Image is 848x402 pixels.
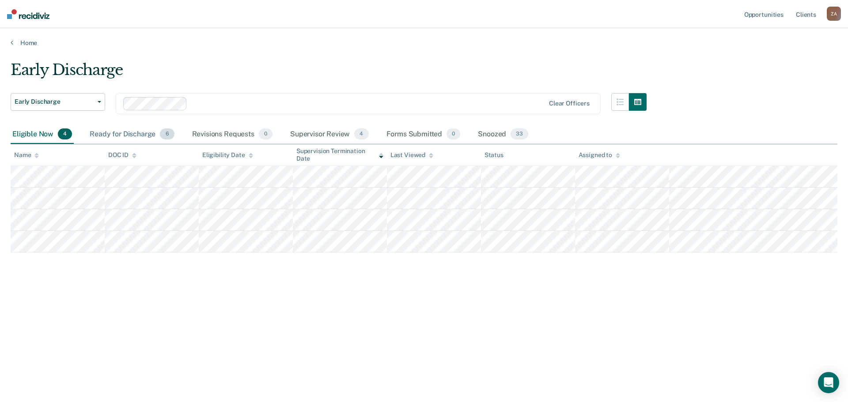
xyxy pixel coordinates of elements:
[58,128,72,140] span: 4
[579,151,620,159] div: Assigned to
[485,151,503,159] div: Status
[447,128,460,140] span: 0
[11,39,837,47] a: Home
[549,100,590,107] div: Clear officers
[385,125,462,144] div: Forms Submitted0
[11,125,74,144] div: Eligible Now4
[190,125,274,144] div: Revisions Requests0
[259,128,273,140] span: 0
[511,128,528,140] span: 33
[88,125,176,144] div: Ready for Discharge6
[11,61,647,86] div: Early Discharge
[11,93,105,111] button: Early Discharge
[818,372,839,393] div: Open Intercom Messenger
[827,7,841,21] div: Z A
[390,151,433,159] div: Last Viewed
[108,151,136,159] div: DOC ID
[296,147,383,162] div: Supervision Termination Date
[7,9,49,19] img: Recidiviz
[288,125,371,144] div: Supervisor Review4
[476,125,530,144] div: Snoozed33
[14,151,39,159] div: Name
[15,98,94,105] span: Early Discharge
[160,128,174,140] span: 6
[827,7,841,21] button: ZA
[354,128,368,140] span: 4
[202,151,253,159] div: Eligibility Date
